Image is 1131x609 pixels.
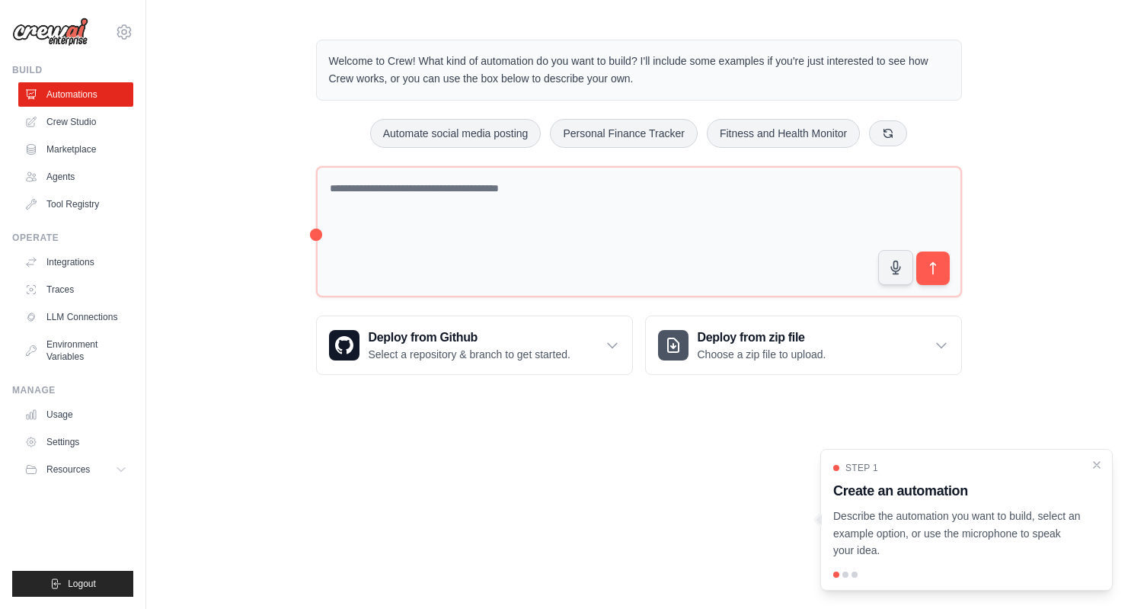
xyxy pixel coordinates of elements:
div: Manage [12,384,133,396]
a: LLM Connections [18,305,133,329]
div: Operate [12,232,133,244]
button: Logout [12,571,133,597]
p: Welcome to Crew! What kind of automation do you want to build? I'll include some examples if you'... [329,53,949,88]
a: Settings [18,430,133,454]
p: Describe the automation you want to build, select an example option, or use the microphone to spe... [833,508,1081,559]
a: Crew Studio [18,110,133,134]
p: Choose a zip file to upload. [698,347,826,362]
button: Close walkthrough [1091,459,1103,471]
button: Automate social media posting [370,119,542,148]
div: Build [12,64,133,76]
span: Step 1 [845,462,878,474]
h3: Deploy from Github [369,329,570,347]
a: Usage [18,402,133,427]
iframe: Chat Widget [1055,536,1131,609]
button: Resources [18,457,133,482]
img: Logo [12,18,88,46]
a: Tool Registry [18,192,133,216]
button: Personal Finance Tracker [550,119,698,148]
a: Integrations [18,250,133,274]
a: Environment Variables [18,332,133,369]
span: Logout [68,578,96,590]
a: Traces [18,277,133,302]
p: Select a repository & branch to get started. [369,347,570,362]
button: Fitness and Health Monitor [707,119,860,148]
span: Resources [46,463,90,476]
a: Marketplace [18,137,133,162]
h3: Create an automation [833,480,1081,502]
a: Agents [18,165,133,189]
a: Automations [18,82,133,107]
h3: Deploy from zip file [698,329,826,347]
